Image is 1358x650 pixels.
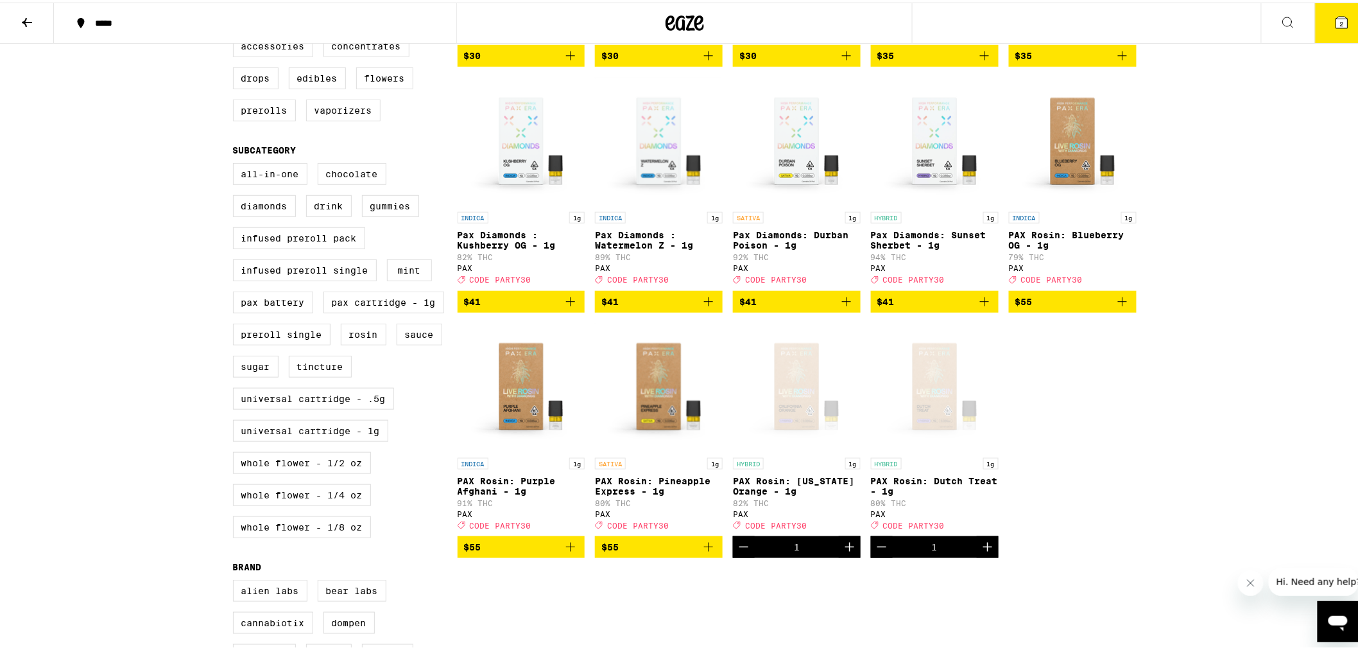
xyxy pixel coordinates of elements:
[1121,209,1137,221] p: 1g
[397,321,442,343] label: Sauce
[871,288,999,310] button: Add to bag
[458,250,585,259] p: 82% THC
[289,353,352,375] label: Tincture
[458,321,585,449] img: PAX - PAX Rosin: Purple Afghani - 1g
[233,289,313,311] label: PAX Battery
[595,227,723,248] p: Pax Diamonds : Watermelon Z - 1g
[733,496,861,505] p: 82% THC
[458,209,488,221] p: INDICA
[458,42,585,64] button: Add to bag
[233,321,331,343] label: Preroll Single
[458,455,488,467] p: INDICA
[458,507,585,516] div: PAX
[595,75,723,203] img: PAX - Pax Diamonds : Watermelon Z - 1g
[8,9,92,19] span: Hi. Need any help?
[733,321,861,534] a: Open page for PAX Rosin: California Orange - 1g from PAX
[464,294,481,304] span: $41
[733,250,861,259] p: 92% THC
[233,417,388,439] label: Universal Cartridge - 1g
[1015,294,1033,304] span: $55
[233,257,377,279] label: Infused Preroll Single
[845,209,861,221] p: 1g
[595,473,723,494] p: PAX Rosin: Pineapple Express - 1g
[233,353,279,375] label: Sugar
[733,507,861,516] div: PAX
[464,540,481,550] span: $55
[1009,227,1137,248] p: PAX Rosin: Blueberry OG - 1g
[289,65,346,87] label: Edibles
[1021,274,1083,282] span: CODE PARTY30
[1009,209,1040,221] p: INDICA
[595,496,723,505] p: 80% THC
[871,75,999,288] a: Open page for Pax Diamonds: Sunset Sherbet - 1g from PAX
[733,227,861,248] p: Pax Diamonds: Durban Poison - 1g
[306,97,381,119] label: Vaporizers
[470,274,531,282] span: CODE PARTY30
[233,143,297,153] legend: Subcategory
[733,288,861,310] button: Add to bag
[601,294,619,304] span: $41
[233,97,296,119] label: Prerolls
[569,209,585,221] p: 1g
[595,209,626,221] p: INDICA
[569,455,585,467] p: 1g
[458,75,585,288] a: Open page for Pax Diamonds : Kushberry OG - 1g from PAX
[983,455,999,467] p: 1g
[733,473,861,494] p: PAX Rosin: [US_STATE] Orange - 1g
[595,261,723,270] div: PAX
[387,257,432,279] label: Mint
[458,473,585,494] p: PAX Rosin: Purple Afghani - 1g
[1238,568,1264,593] iframe: Close message
[607,274,669,282] span: CODE PARTY30
[595,288,723,310] button: Add to bag
[341,321,386,343] label: Rosin
[871,507,999,516] div: PAX
[707,209,723,221] p: 1g
[1015,48,1033,58] span: $35
[458,261,585,270] div: PAX
[595,75,723,288] a: Open page for Pax Diamonds : Watermelon Z - 1g from PAX
[306,193,352,215] label: Drink
[733,261,861,270] div: PAX
[871,209,902,221] p: HYBRID
[739,48,757,58] span: $30
[1009,75,1137,203] img: PAX - PAX Rosin: Blueberry OG - 1g
[707,455,723,467] p: 1g
[458,288,585,310] button: Add to bag
[1009,261,1137,270] div: PAX
[733,455,764,467] p: HYBRID
[745,274,807,282] span: CODE PARTY30
[877,294,895,304] span: $41
[733,75,861,203] img: PAX - Pax Diamonds: Durban Poison - 1g
[233,385,394,407] label: Universal Cartridge - .5g
[595,507,723,516] div: PAX
[977,534,999,556] button: Increment
[233,482,371,504] label: Whole Flower - 1/4 oz
[871,250,999,259] p: 94% THC
[839,534,861,556] button: Increment
[233,193,296,215] label: Diamonds
[233,33,313,55] label: Accessories
[1009,250,1137,259] p: 79% THC
[932,540,938,550] div: 1
[233,577,307,599] label: Alien Labs
[1009,288,1137,310] button: Add to bag
[877,48,895,58] span: $35
[733,75,861,288] a: Open page for Pax Diamonds: Durban Poison - 1g from PAX
[739,294,757,304] span: $41
[233,610,313,631] label: Cannabiotix
[871,496,999,505] p: 80% THC
[745,519,807,527] span: CODE PARTY30
[871,261,999,270] div: PAX
[323,289,444,311] label: PAX Cartridge - 1g
[233,65,279,87] label: Drops
[983,209,999,221] p: 1g
[595,42,723,64] button: Add to bag
[845,455,861,467] p: 1g
[356,65,413,87] label: Flowers
[458,321,585,534] a: Open page for PAX Rosin: Purple Afghani - 1g from PAX
[1009,42,1137,64] button: Add to bag
[233,559,262,570] legend: Brand
[871,455,902,467] p: HYBRID
[233,225,365,247] label: Infused Preroll Pack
